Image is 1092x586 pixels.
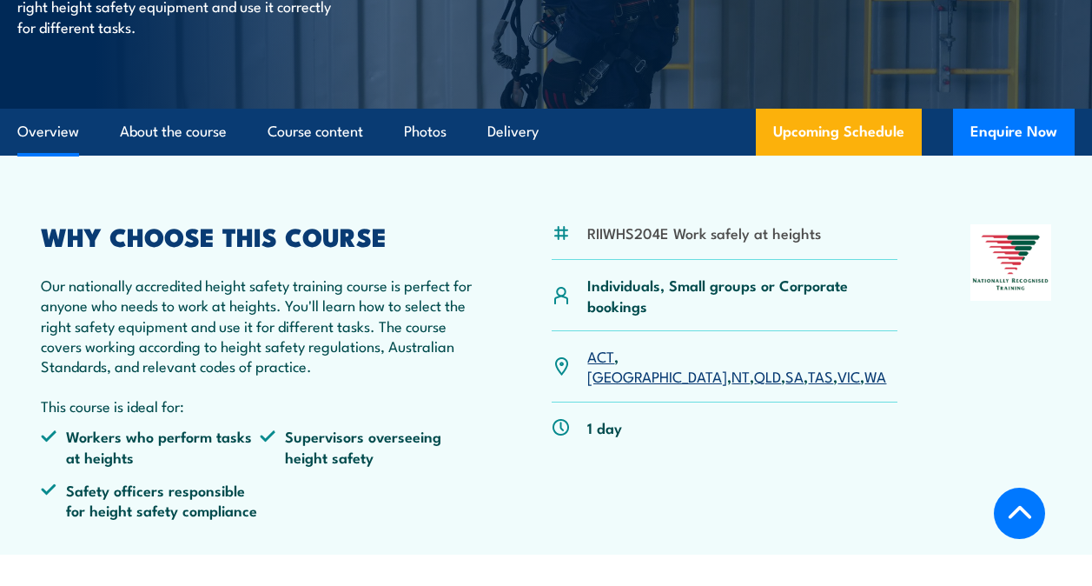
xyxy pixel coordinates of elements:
[17,109,79,155] a: Overview
[970,224,1051,301] img: Nationally Recognised Training logo.
[41,275,479,376] p: Our nationally accredited height safety training course is perfect for anyone who needs to work a...
[756,109,922,156] a: Upcoming Schedule
[587,365,727,386] a: [GEOGRAPHIC_DATA]
[587,223,821,243] li: RIIWHS204E Work safely at heights
[268,109,363,155] a: Course content
[785,365,804,386] a: SA
[587,417,622,437] p: 1 day
[41,396,479,416] p: This course is ideal for:
[120,109,227,155] a: About the course
[404,109,447,155] a: Photos
[487,109,539,155] a: Delivery
[754,365,781,386] a: QLD
[587,346,897,387] p: , , , , , , ,
[837,365,860,386] a: VIC
[808,365,833,386] a: TAS
[587,275,897,316] p: Individuals, Small groups or Corporate bookings
[864,365,886,386] a: WA
[41,426,260,467] li: Workers who perform tasks at heights
[41,224,479,247] h2: WHY CHOOSE THIS COURSE
[41,480,260,521] li: Safety officers responsible for height safety compliance
[587,345,614,366] a: ACT
[731,365,750,386] a: NT
[260,426,479,467] li: Supervisors overseeing height safety
[953,109,1075,156] button: Enquire Now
